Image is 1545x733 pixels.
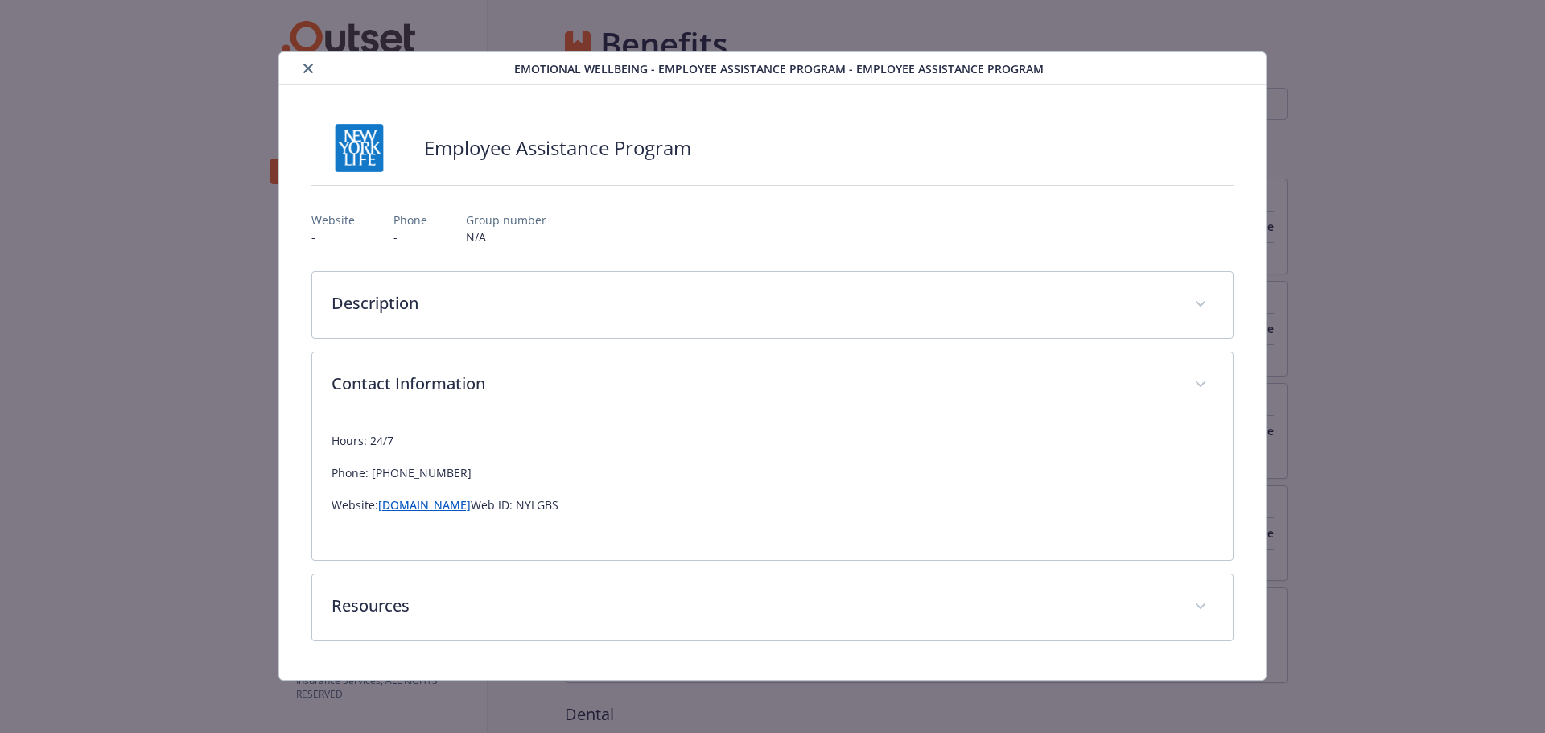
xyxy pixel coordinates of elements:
[332,594,1176,618] p: Resources
[393,212,427,229] p: Phone
[312,574,1234,640] div: Resources
[154,51,1390,681] div: details for plan Emotional Wellbeing - Employee Assistance Program - Employee Assistance Program
[514,60,1044,77] span: Emotional Wellbeing - Employee Assistance Program - Employee Assistance Program
[424,134,691,162] h2: Employee Assistance Program
[332,496,1214,515] p: Website: Web ID: NYLGBS
[299,59,318,78] button: close
[312,272,1234,338] div: Description
[332,372,1176,396] p: Contact Information
[393,229,427,245] p: -
[311,124,408,172] img: New York Life Insurance Company
[466,229,546,245] p: N/A
[332,431,1214,451] p: Hours: 24/7
[332,463,1214,483] p: Phone: [PHONE_NUMBER]
[312,418,1234,560] div: Contact Information
[332,291,1176,315] p: Description
[378,497,471,513] a: [DOMAIN_NAME]
[312,352,1234,418] div: Contact Information
[311,212,355,229] p: Website
[466,212,546,229] p: Group number
[311,229,355,245] p: -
